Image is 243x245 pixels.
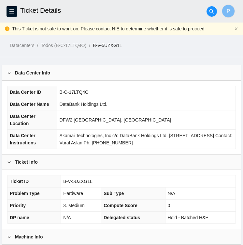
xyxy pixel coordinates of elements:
[60,90,89,95] span: B-C-17LTQ4O
[7,235,11,239] span: right
[104,191,124,196] span: Sub Type
[15,233,43,240] b: Machine Info
[63,191,83,196] span: Hardware
[104,215,140,220] span: Delegated status
[10,133,36,145] span: Data Center Instructions
[93,43,122,48] a: B-V-5UZXG1L
[10,43,34,48] a: Datacenters
[227,7,230,15] span: P
[7,6,17,17] button: menu
[10,114,36,126] span: Data Center Location
[10,179,29,184] span: Ticket ID
[63,179,92,184] span: B-V-5UZXG1L
[15,158,38,166] b: Ticket Info
[2,65,241,80] div: Data Center Info
[63,203,84,208] span: 3. Medium
[10,191,40,196] span: Problem Type
[7,9,17,14] span: menu
[104,203,137,208] span: Compute Score
[207,6,217,17] button: search
[2,229,241,244] div: Machine Info
[7,160,11,164] span: right
[10,90,41,95] span: Data Center ID
[222,5,235,18] button: P
[63,215,71,220] span: N/A
[168,215,208,220] span: Hold - Batched H&E
[2,155,241,170] div: Ticket Info
[207,9,217,14] span: search
[60,117,171,122] span: DFW2 [GEOGRAPHIC_DATA], [GEOGRAPHIC_DATA]
[89,43,90,48] span: /
[41,43,86,48] a: Todos (B-C-17LTQ4O)
[168,191,175,196] span: N/A
[10,203,26,208] span: Priority
[10,102,49,107] span: Data Center Name
[37,43,38,48] span: /
[60,133,232,145] span: Akamai Technologies, Inc c/o DataBank Holdings Ltd. [STREET_ADDRESS] Contact: Vural Aslan Ph: [PH...
[15,69,50,76] b: Data Center Info
[60,102,107,107] span: DataBank Holdings Ltd.
[10,215,29,220] span: DP name
[7,71,11,75] span: right
[168,203,170,208] span: 0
